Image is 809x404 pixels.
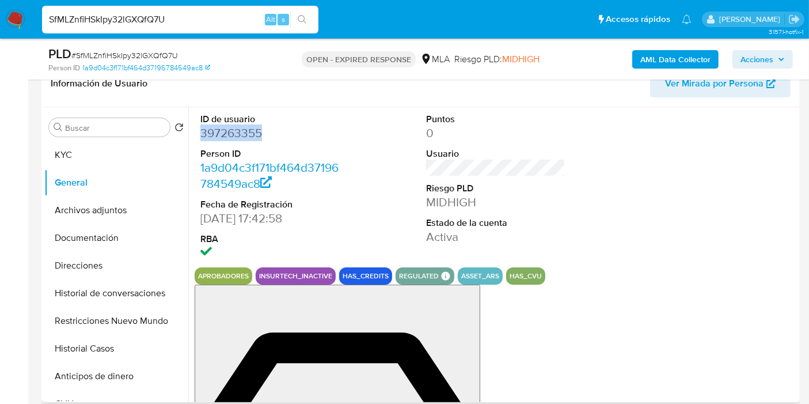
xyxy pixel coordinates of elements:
button: Restricciones Nuevo Mundo [44,307,188,335]
button: Direcciones [44,252,188,280]
b: AML Data Collector [640,50,711,69]
span: Riesgo PLD: [454,53,540,66]
button: Archivos adjuntos [44,197,188,224]
a: 1a9d04c3f171bf464d37196784549ac8 [82,63,210,73]
dt: Person ID [200,148,340,160]
button: General [44,169,188,197]
button: Anticipos de dinero [44,363,188,390]
dt: Usuario [426,148,565,160]
div: MLA [420,53,450,66]
dt: Riesgo PLD [426,182,565,195]
button: asset_ars [461,274,499,278]
button: insurtech_inactive [259,274,332,278]
a: Salir [788,13,800,25]
a: 1a9d04c3f171bf464d37196784549ac8 [200,159,339,192]
span: s [282,14,285,25]
a: Notificaciones [682,14,692,24]
dd: [DATE] 17:42:58 [200,210,340,226]
b: PLD [48,44,71,63]
span: # SfMLZnfiHSkIpy32lGXQfQ7U [71,50,178,61]
span: Alt [266,14,275,25]
dd: MIDHIGH [426,194,565,210]
button: Historial de conversaciones [44,280,188,307]
span: Ver Mirada por Persona [665,70,764,97]
dd: 397263355 [200,125,340,141]
button: AML Data Collector [632,50,719,69]
span: Acciones [740,50,773,69]
dt: RBA [200,233,340,246]
b: Person ID [48,63,80,73]
button: Documentación [44,224,188,252]
span: Accesos rápidos [606,13,670,25]
input: Buscar usuario o caso... [42,12,318,27]
dt: Puntos [426,113,565,126]
span: 3.157.1-hotfix-1 [769,27,803,36]
dt: Estado de la cuenta [426,217,565,229]
dd: 0 [426,125,565,141]
button: Acciones [732,50,793,69]
input: Buscar [65,123,165,133]
dd: Activa [426,229,565,245]
button: has_cvu [510,274,542,278]
button: Ver Mirada por Persona [650,70,791,97]
button: Aprobadores [198,274,249,278]
span: MIDHIGH [502,52,540,66]
button: Buscar [54,123,63,132]
button: Volver al orden por defecto [174,123,184,135]
dt: Fecha de Registración [200,198,340,211]
button: regulated [399,274,439,278]
button: Historial Casos [44,335,188,363]
button: search-icon [290,12,314,28]
button: has_credits [343,274,389,278]
dt: ID de usuario [200,113,340,126]
h1: Información de Usuario [51,78,147,89]
p: micaelaestefania.gonzalez@mercadolibre.com [719,14,784,25]
p: OPEN - EXPIRED RESPONSE [302,51,416,67]
button: KYC [44,141,188,169]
